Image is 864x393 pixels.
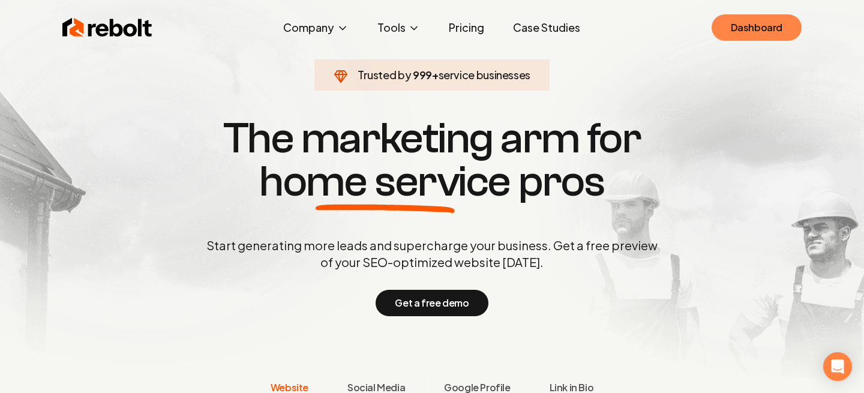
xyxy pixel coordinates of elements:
span: home service [259,160,511,203]
span: + [432,68,439,82]
h1: The marketing arm for pros [144,117,720,203]
a: Case Studies [503,16,590,40]
a: Pricing [439,16,494,40]
span: service businesses [439,68,531,82]
p: Start generating more leads and supercharge your business. Get a free preview of your SEO-optimiz... [204,237,660,271]
span: 999 [413,67,432,83]
img: Rebolt Logo [62,16,152,40]
div: Open Intercom Messenger [823,352,852,381]
button: Get a free demo [376,290,488,316]
button: Company [274,16,358,40]
span: Trusted by [358,68,411,82]
button: Tools [368,16,430,40]
a: Dashboard [712,14,802,41]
